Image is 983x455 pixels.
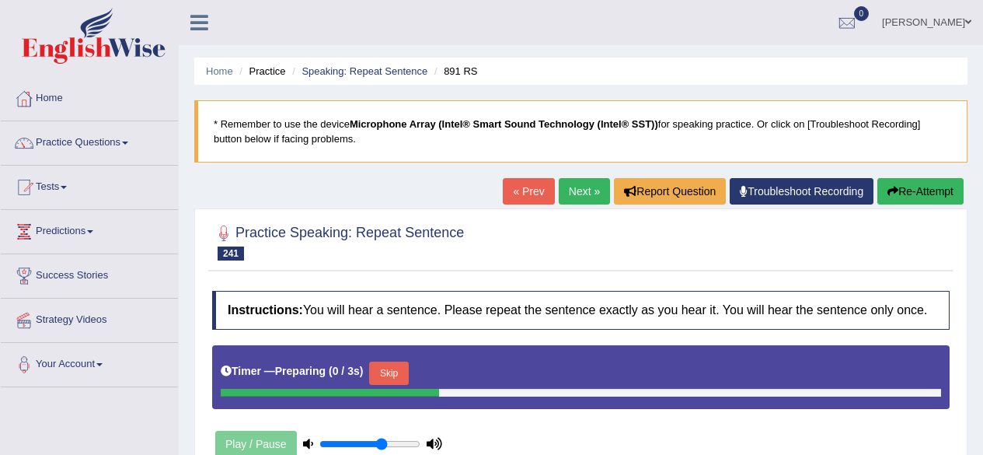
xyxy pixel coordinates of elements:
a: Speaking: Repeat Sentence [302,65,427,77]
li: Practice [235,64,285,79]
b: ) [360,365,364,377]
span: 241 [218,247,244,261]
a: Home [206,65,233,77]
a: Next » [559,178,610,205]
a: Your Account [1,343,178,382]
span: 0 [854,6,870,21]
button: Skip [369,362,408,385]
h5: Timer — [221,366,363,377]
a: Home [1,77,178,116]
blockquote: * Remember to use the device for speaking practice. Or click on [Troubleshoot Recording] button b... [194,100,967,163]
h2: Practice Speaking: Repeat Sentence [212,222,464,261]
h4: You will hear a sentence. Please repeat the sentence exactly as you hear it. You will hear the se... [212,291,950,330]
b: Microphone Array (Intel® Smart Sound Technology (Intel® SST)) [350,118,658,130]
button: Re-Attempt [877,178,964,205]
a: Strategy Videos [1,299,178,338]
b: 0 / 3s [333,365,360,377]
li: 891 RS [430,64,478,79]
a: Predictions [1,210,178,249]
b: Instructions: [228,303,303,317]
button: Report Question [614,178,726,205]
a: Practice Questions [1,121,178,160]
a: Tests [1,166,178,205]
a: Troubleshoot Recording [730,178,873,205]
a: « Prev [503,178,554,205]
b: Preparing [275,365,326,377]
a: Success Stories [1,254,178,293]
b: ( [329,365,333,377]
